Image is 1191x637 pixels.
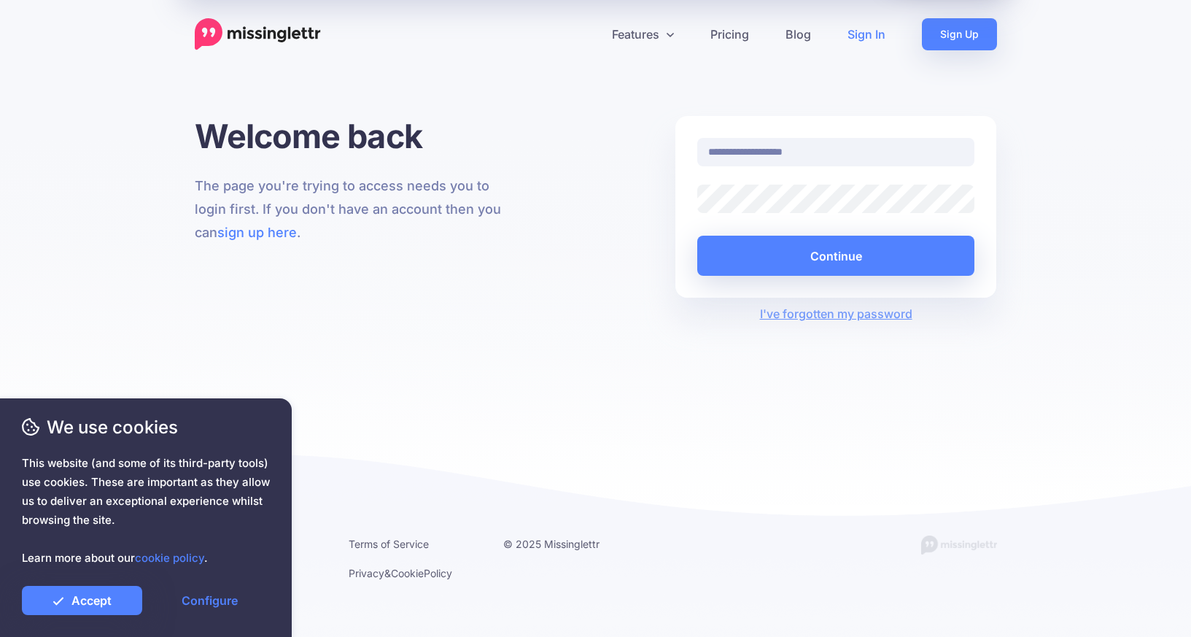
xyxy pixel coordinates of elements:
a: cookie policy [135,551,204,565]
li: & Policy [349,564,481,582]
a: Configure [150,586,270,615]
a: Accept [22,586,142,615]
a: Blog [767,18,829,50]
a: Sign In [829,18,904,50]
a: Features [594,18,692,50]
span: This website (and some of its third-party tools) use cookies. These are important as they allow u... [22,454,270,568]
button: Continue [697,236,975,276]
a: I've forgotten my password [760,306,912,321]
a: Privacy [349,567,384,579]
a: sign up here [217,225,297,240]
h1: Welcome back [195,116,516,156]
a: Terms of Service [349,538,429,550]
p: The page you're trying to access needs you to login first. If you don't have an account then you ... [195,174,516,244]
a: Cookie [391,567,424,579]
a: Sign Up [922,18,997,50]
span: We use cookies [22,414,270,440]
a: Pricing [692,18,767,50]
li: © 2025 Missinglettr [503,535,636,553]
